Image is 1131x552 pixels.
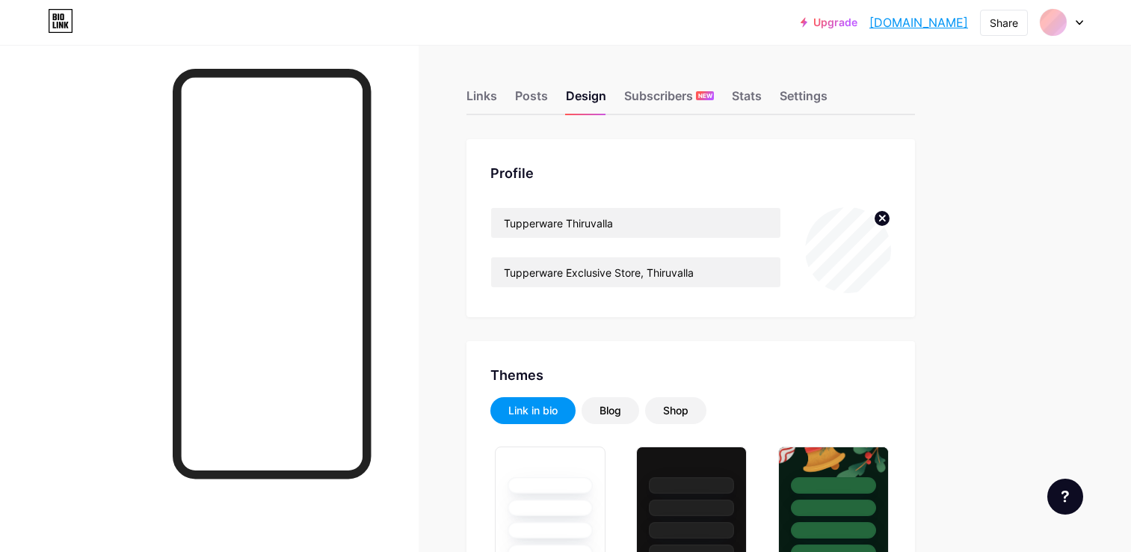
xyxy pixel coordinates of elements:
input: Name [491,208,780,238]
a: [DOMAIN_NAME] [869,13,968,31]
div: Shop [663,403,688,418]
div: Settings [780,87,828,114]
div: Subscribers [624,87,714,114]
div: Profile [490,163,891,183]
div: Share [990,15,1018,31]
div: Posts [515,87,548,114]
input: Bio [491,257,780,287]
div: Link in bio [508,403,558,418]
div: Links [466,87,497,114]
div: Design [566,87,606,114]
div: Stats [732,87,762,114]
span: NEW [698,91,712,100]
a: Upgrade [801,16,857,28]
div: Themes [490,365,891,385]
div: Blog [600,403,621,418]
